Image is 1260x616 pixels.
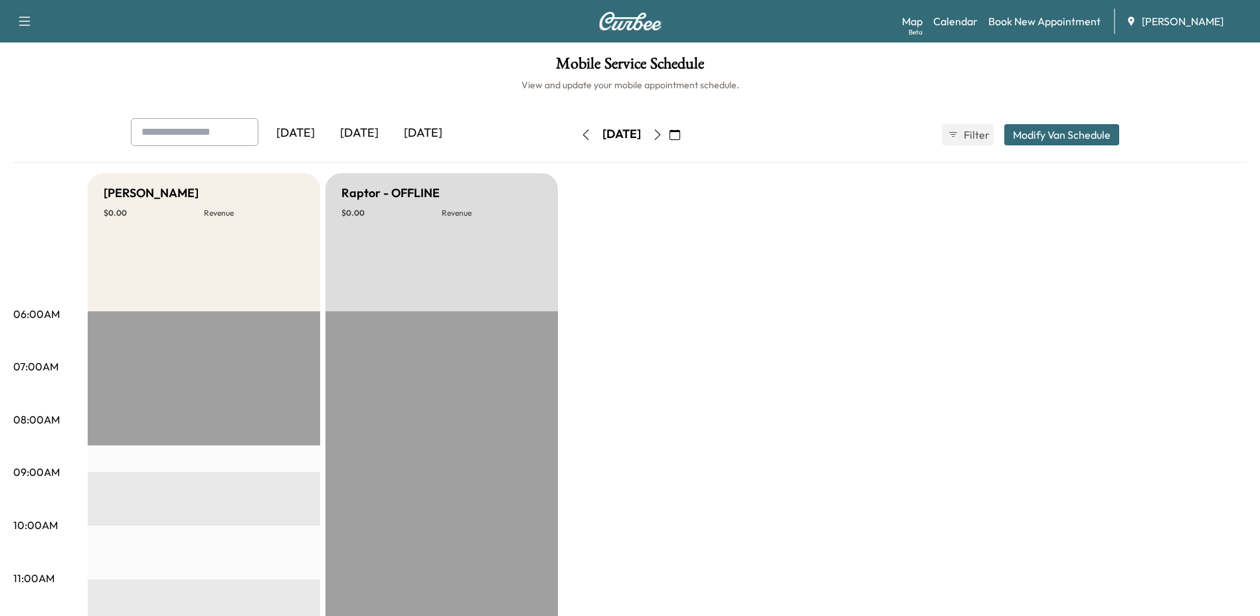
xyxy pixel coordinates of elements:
[13,570,54,586] p: 11:00AM
[13,517,58,533] p: 10:00AM
[902,13,923,29] a: MapBeta
[1004,124,1119,145] button: Modify Van Schedule
[13,56,1247,78] h1: Mobile Service Schedule
[341,208,442,218] p: $ 0.00
[602,126,641,143] div: [DATE]
[1142,13,1223,29] span: [PERSON_NAME]
[264,118,327,149] div: [DATE]
[598,12,662,31] img: Curbee Logo
[391,118,455,149] div: [DATE]
[341,184,440,202] h5: Raptor - OFFLINE
[988,13,1101,29] a: Book New Appointment
[104,208,204,218] p: $ 0.00
[964,127,988,143] span: Filter
[13,78,1247,92] h6: View and update your mobile appointment schedule.
[104,184,199,202] h5: [PERSON_NAME]
[442,208,542,218] p: Revenue
[13,464,60,480] p: 09:00AM
[13,306,60,322] p: 06:00AM
[204,208,304,218] p: Revenue
[13,412,60,427] p: 08:00AM
[942,124,994,145] button: Filter
[909,27,923,37] div: Beta
[933,13,978,29] a: Calendar
[327,118,391,149] div: [DATE]
[13,358,58,374] p: 07:00AM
